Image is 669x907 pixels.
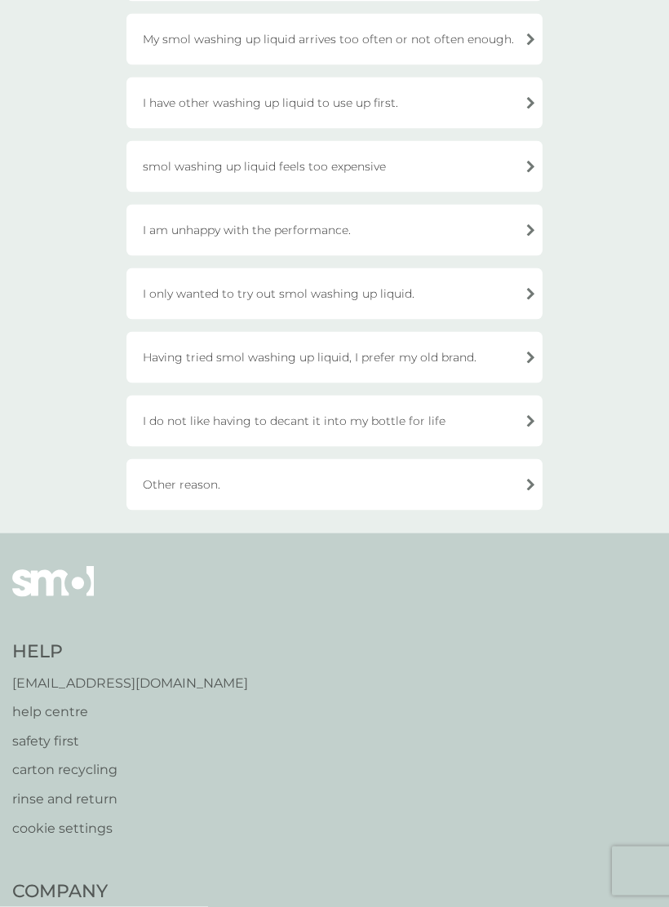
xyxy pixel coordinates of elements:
[126,205,543,256] div: I am unhappy with the performance.
[12,818,248,839] a: cookie settings
[12,639,248,665] h4: Help
[12,701,248,723] a: help centre
[126,77,543,129] div: I have other washing up liquid to use up first.
[126,141,543,192] div: smol washing up liquid feels too expensive
[126,14,543,65] div: My smol washing up liquid arrives too often or not often enough.
[126,332,543,383] div: Having tried smol washing up liquid, I prefer my old brand.
[126,396,543,447] div: I do not like having to decant it into my bottle for life
[12,566,94,622] img: smol
[12,673,248,694] a: [EMAIL_ADDRESS][DOMAIN_NAME]
[126,268,543,320] div: I only wanted to try out smol washing up liquid.
[12,731,248,752] a: safety first
[12,879,187,905] h4: Company
[12,789,248,810] a: rinse and return
[12,759,248,781] a: carton recycling
[126,459,543,511] div: Other reason.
